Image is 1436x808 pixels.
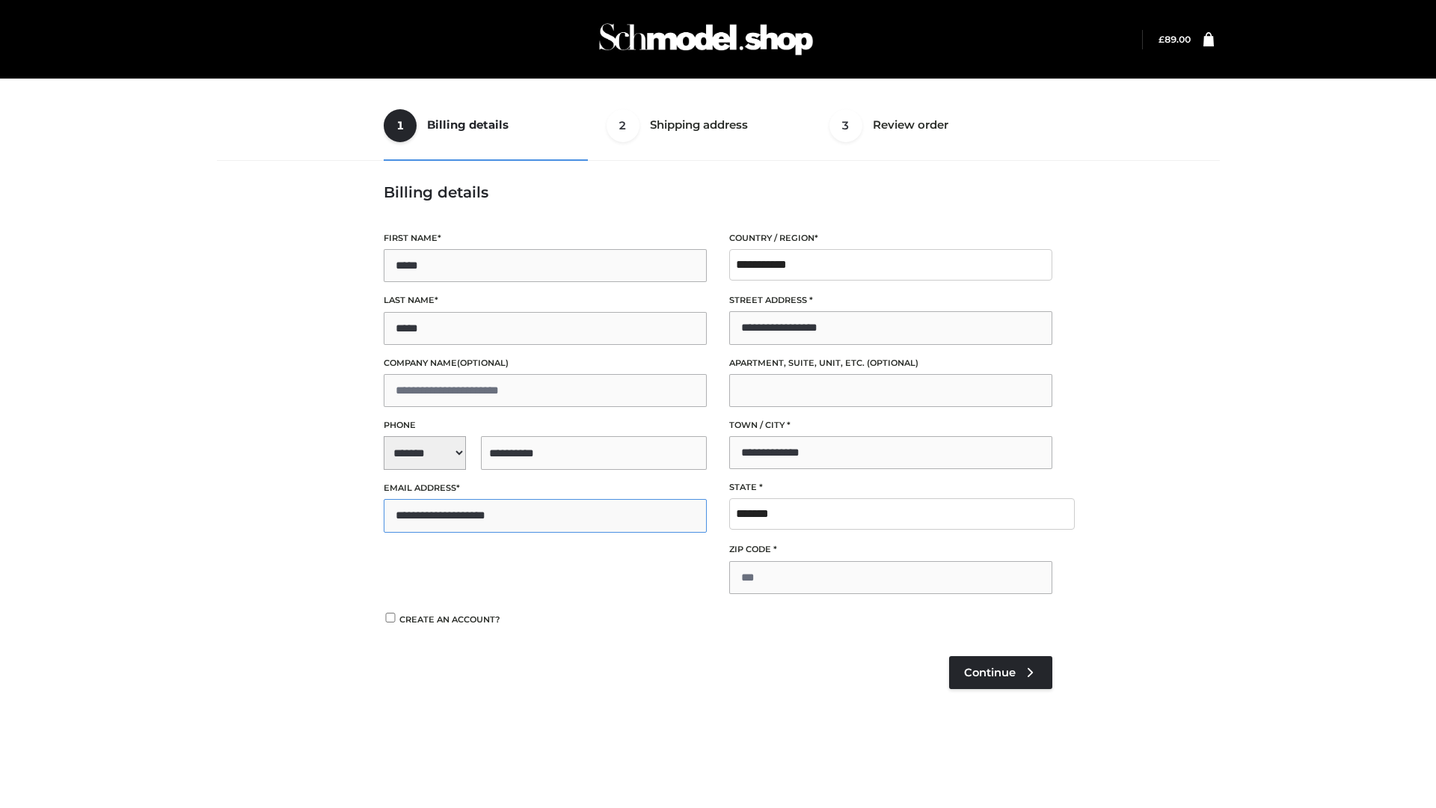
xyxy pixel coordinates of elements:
input: Create an account? [384,613,397,622]
label: Email address [384,481,707,495]
label: Apartment, suite, unit, etc. [729,356,1052,370]
label: ZIP Code [729,542,1052,557]
label: Street address [729,293,1052,307]
h3: Billing details [384,183,1052,201]
label: Country / Region [729,231,1052,245]
img: Schmodel Admin 964 [594,10,818,69]
label: State [729,480,1052,495]
span: Create an account? [399,614,500,625]
label: First name [384,231,707,245]
a: £89.00 [1159,34,1191,45]
label: Company name [384,356,707,370]
span: Continue [964,666,1016,679]
label: Phone [384,418,707,432]
span: (optional) [867,358,918,368]
label: Last name [384,293,707,307]
label: Town / City [729,418,1052,432]
a: Continue [949,656,1052,689]
bdi: 89.00 [1159,34,1191,45]
span: (optional) [457,358,509,368]
span: £ [1159,34,1165,45]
